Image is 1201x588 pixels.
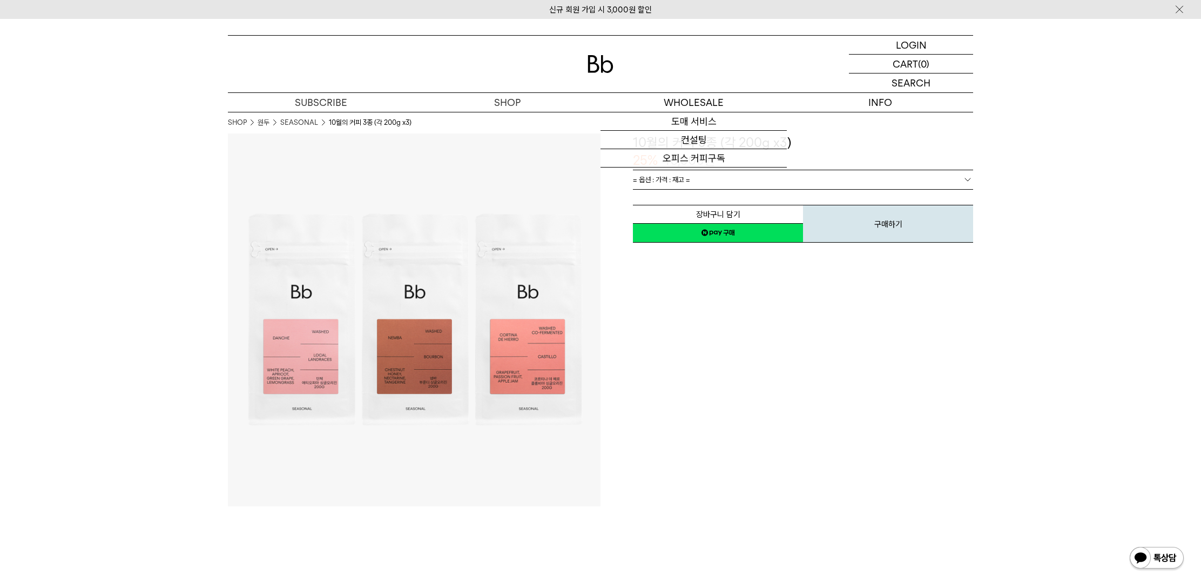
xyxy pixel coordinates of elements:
a: 컨설팅 [600,131,787,149]
a: 신규 회원 가입 시 3,000원 할인 [549,5,652,15]
button: 구매하기 [803,205,973,243]
p: (0) [918,55,929,73]
p: INFO [787,93,973,112]
a: 오피스 커피구독 [600,149,787,168]
a: SHOP [228,117,247,128]
a: SHOP [414,93,600,112]
p: WHOLESALE [600,93,787,112]
h3: 10월의 커피 3종 (각 200g x3) [633,133,973,152]
a: LOGIN [849,36,973,55]
a: 도매 서비스 [600,112,787,131]
a: SUBSCRIBE [228,93,414,112]
a: SEASONAL [280,117,318,128]
li: 10월의 커피 3종 (각 200g x3) [329,117,411,128]
img: 로고 [588,55,613,73]
img: 카카오톡 채널 1:1 채팅 버튼 [1129,546,1185,572]
p: LOGIN [896,36,927,54]
a: 새창 [633,223,803,243]
button: 장바구니 담기 [633,205,803,224]
p: SEARCH [892,73,930,92]
p: CART [893,55,918,73]
a: 원두 [258,117,269,128]
a: CART (0) [849,55,973,73]
span: = 옵션 : 가격 : 재고 = [633,170,690,189]
img: 10월의 커피 3종 (각 200g x3) [228,133,600,506]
